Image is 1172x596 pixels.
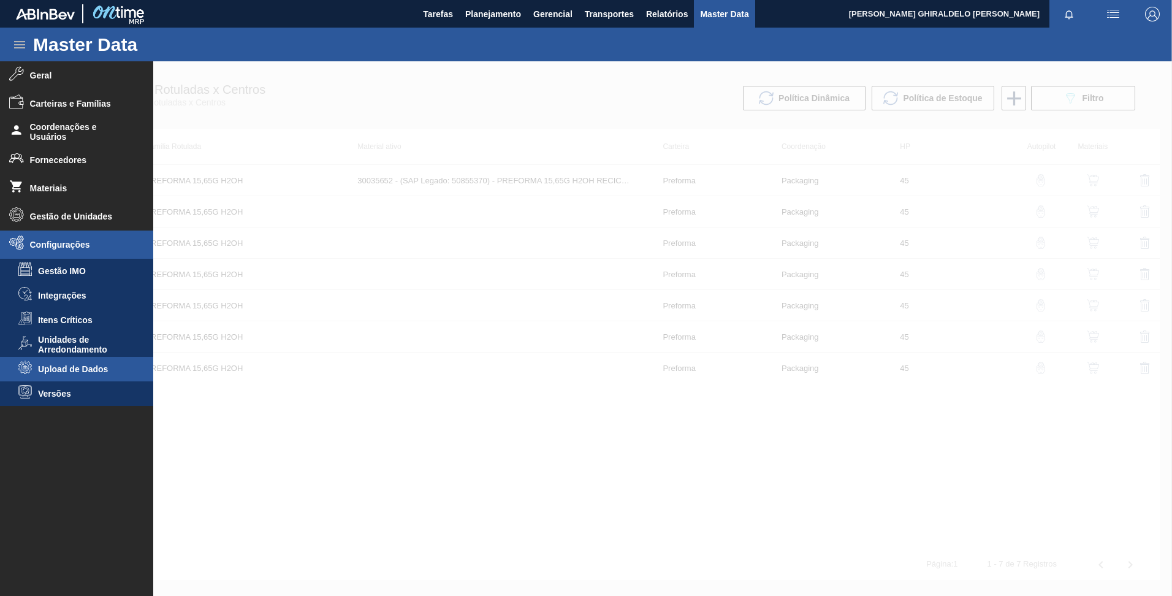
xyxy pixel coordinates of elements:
span: Tarefas [423,7,453,21]
h1: Master Data [33,37,251,52]
span: Upload de Dados [38,364,132,374]
span: Fornecedores [30,155,131,165]
span: Geral [30,71,131,80]
span: Coordenações e Usuários [30,122,131,142]
span: Versões [38,389,132,399]
span: Itens Críticos [38,315,132,325]
img: Logout [1145,7,1160,21]
button: Notificações [1049,6,1089,23]
span: Gerencial [533,7,573,21]
span: Unidades de Arredondamento [38,335,132,354]
span: Master Data [700,7,748,21]
span: Gestão de Unidades [30,212,131,221]
span: Carteiras e Famílias [30,99,131,109]
span: Integrações [38,291,132,300]
span: Transportes [585,7,634,21]
span: Planejamento [465,7,521,21]
span: Configurações [30,240,131,250]
span: Materiais [30,183,131,193]
span: Relatórios [646,7,688,21]
img: TNhmsLtSVTkK8tSr43FrP2fwEKptu5GPRR3wAAAABJRU5ErkJggg== [16,9,75,20]
img: userActions [1106,7,1121,21]
span: Gestão IMO [38,266,132,276]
